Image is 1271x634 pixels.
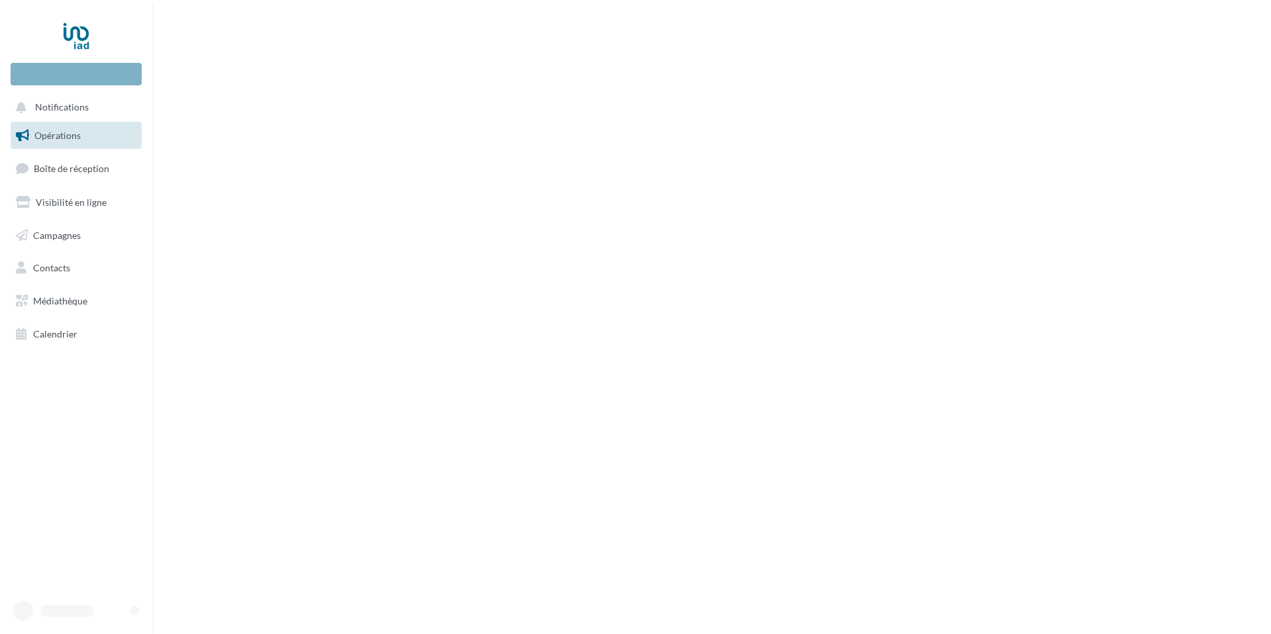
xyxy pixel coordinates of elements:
[8,189,144,216] a: Visibilité en ligne
[8,222,144,249] a: Campagnes
[8,287,144,315] a: Médiathèque
[34,163,109,174] span: Boîte de réception
[33,229,81,240] span: Campagnes
[35,102,89,113] span: Notifications
[8,320,144,348] a: Calendrier
[36,197,107,208] span: Visibilité en ligne
[11,63,142,85] div: Nouvelle campagne
[33,262,70,273] span: Contacts
[8,254,144,282] a: Contacts
[34,130,81,141] span: Opérations
[8,122,144,150] a: Opérations
[8,154,144,183] a: Boîte de réception
[33,295,87,306] span: Médiathèque
[33,328,77,340] span: Calendrier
